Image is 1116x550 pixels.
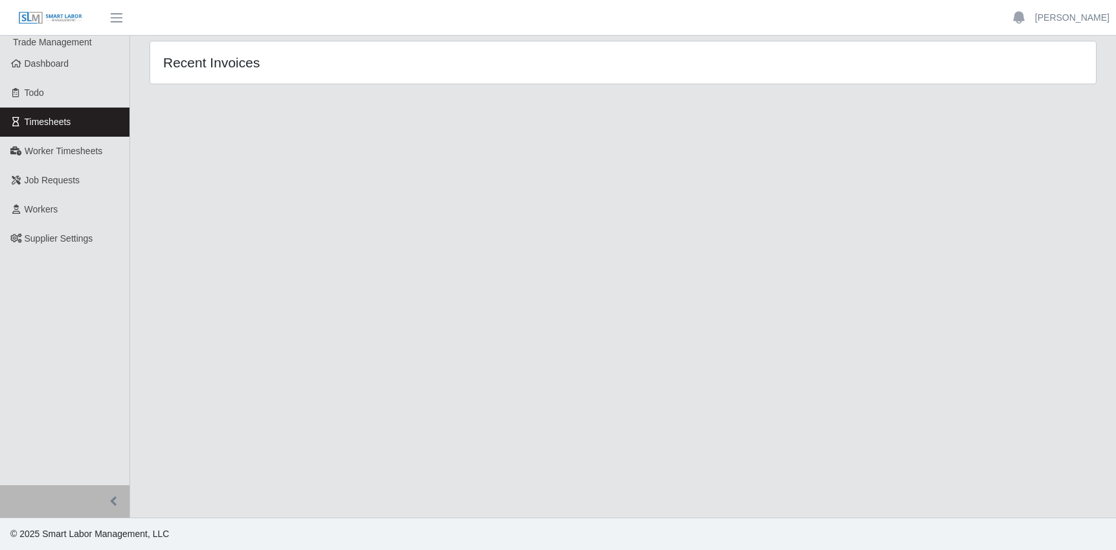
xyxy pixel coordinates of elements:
[163,54,535,71] h4: Recent Invoices
[13,37,92,47] span: Trade Management
[25,175,80,185] span: Job Requests
[25,117,71,127] span: Timesheets
[25,146,102,156] span: Worker Timesheets
[25,87,44,98] span: Todo
[1035,11,1110,25] a: [PERSON_NAME]
[10,529,169,539] span: © 2025 Smart Labor Management, LLC
[25,204,58,214] span: Workers
[18,11,83,25] img: SLM Logo
[25,58,69,69] span: Dashboard
[25,233,93,244] span: Supplier Settings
